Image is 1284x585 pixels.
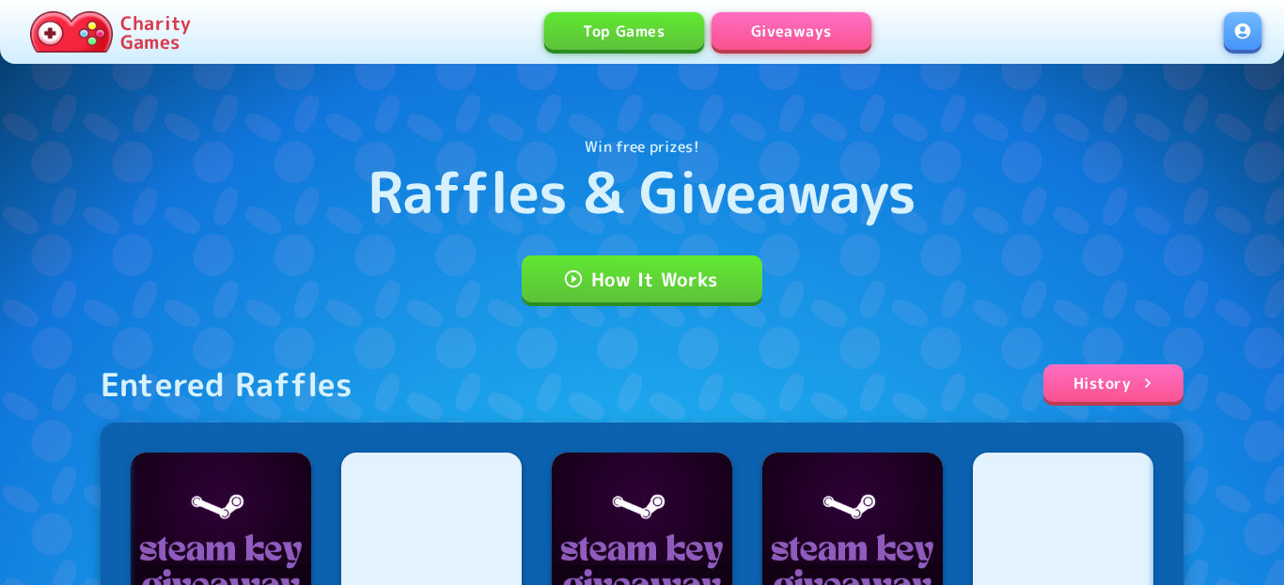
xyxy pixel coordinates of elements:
a: History [1043,364,1183,402]
p: Win free prizes! [585,135,698,158]
p: Charity Games [120,13,191,51]
h1: Raffles & Giveaways [368,158,916,225]
a: How It Works [522,255,762,302]
img: Charity.Games [30,11,113,53]
div: Entered Raffles [101,364,353,404]
a: Giveaways [712,12,871,50]
a: Top Games [544,12,704,50]
a: Charity Games [23,8,198,56]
